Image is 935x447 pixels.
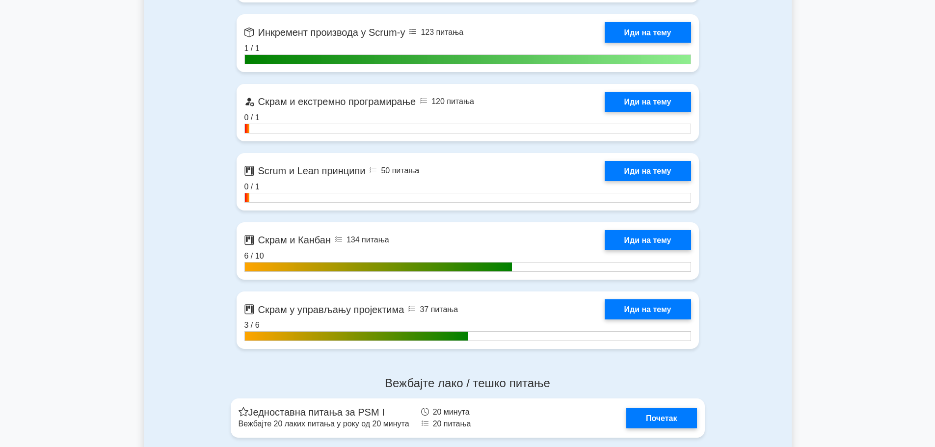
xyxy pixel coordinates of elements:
a: Почетак [626,408,697,428]
a: Иди на тему [605,22,691,42]
font: Вежбајте лако / тешко питање [385,376,550,390]
a: Иди на тему [605,230,691,250]
a: Иди на тему [605,161,691,181]
a: Иди на тему [605,299,691,319]
a: Иди на тему [605,92,691,112]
